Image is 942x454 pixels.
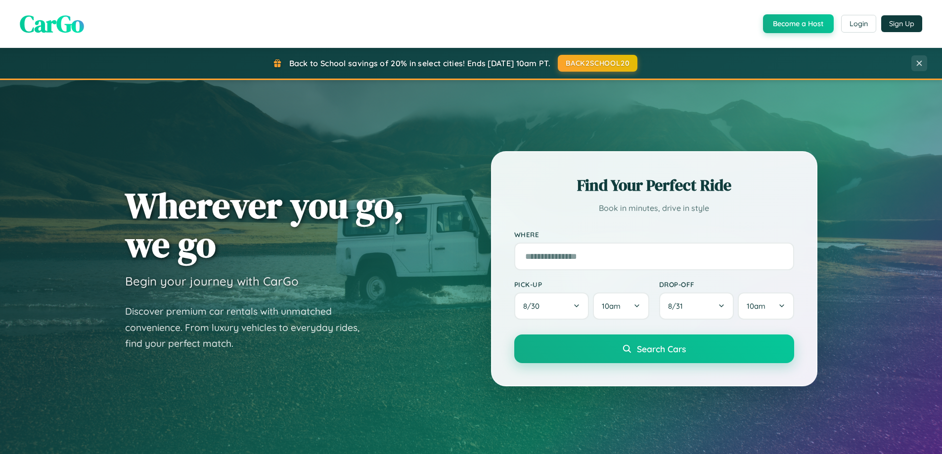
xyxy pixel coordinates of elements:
span: 8 / 30 [523,301,544,311]
label: Drop-off [659,280,794,289]
button: Sign Up [881,15,922,32]
button: 10am [593,292,649,320]
h2: Find Your Perfect Ride [514,174,794,196]
button: 10am [738,292,794,320]
h3: Begin your journey with CarGo [125,274,299,289]
h1: Wherever you go, we go [125,186,404,264]
button: Login [841,15,876,33]
button: BACK2SCHOOL20 [558,55,637,72]
span: 10am [747,301,765,311]
button: 8/30 [514,292,589,320]
button: 8/31 [659,292,734,320]
span: CarGo [20,7,84,40]
button: Search Cars [514,334,794,363]
span: 10am [602,301,621,311]
p: Book in minutes, drive in style [514,201,794,215]
p: Discover premium car rentals with unmatched convenience. From luxury vehicles to everyday rides, ... [125,303,372,352]
label: Where [514,230,794,239]
span: 8 / 31 [668,301,688,311]
span: Search Cars [637,343,686,354]
label: Pick-up [514,280,649,289]
span: Back to School savings of 20% in select cities! Ends [DATE] 10am PT. [289,58,550,68]
button: Become a Host [763,14,834,33]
